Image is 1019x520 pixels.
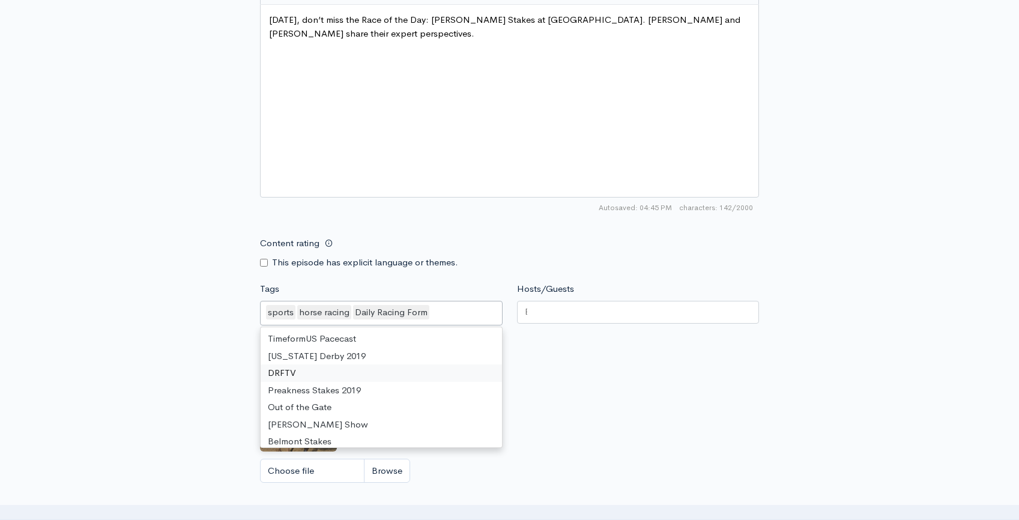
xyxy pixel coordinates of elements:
label: Content rating [260,231,319,256]
input: Enter the names of the people that appeared on this episode [525,305,527,319]
div: Out of the Gate [261,399,502,416]
label: Hosts/Guests [517,282,574,296]
div: Daily Racing Form [353,305,429,320]
small: If no artwork is selected your default podcast artwork will be used [260,358,759,370]
div: TimeformUS Pacecast [261,330,502,348]
label: Tags [260,282,279,296]
div: Preakness Stakes 2019 [261,382,502,399]
div: [PERSON_NAME] Show [261,416,502,434]
div: horse racing [297,305,351,320]
div: sports [266,305,295,320]
div: Belmont Stakes [261,433,502,450]
span: Autosaved: 04:45 PM [599,202,672,213]
label: This episode has explicit language or themes. [272,256,458,270]
span: 142/2000 [679,202,753,213]
span: [DATE], don’t miss the Race of the Day: [PERSON_NAME] Stakes at [GEOGRAPHIC_DATA]. [PERSON_NAME] ... [269,14,743,39]
div: DRFTV [261,364,502,382]
div: [US_STATE] Derby 2019 [261,348,502,365]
